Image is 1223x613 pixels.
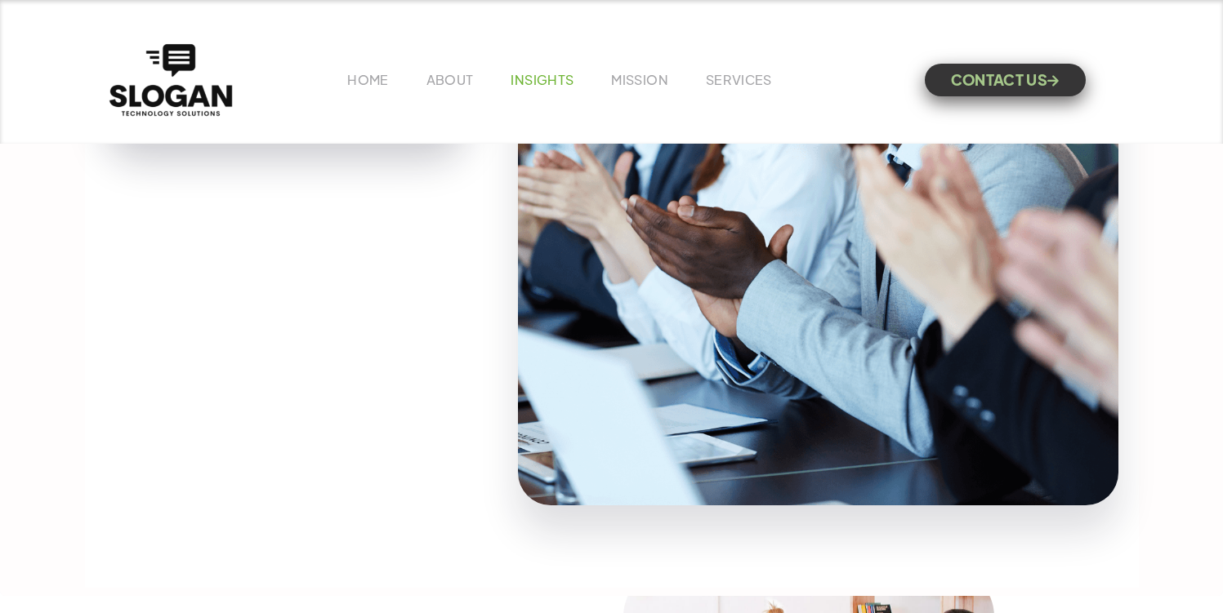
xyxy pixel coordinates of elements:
[347,71,388,88] a: HOME
[426,71,474,88] a: ABOUT
[706,71,772,88] a: SERVICES
[511,71,574,88] a: INSIGHTS
[611,71,668,88] a: MISSION
[105,40,236,120] a: home
[1047,75,1059,86] span: 
[925,64,1086,96] a: CONTACT US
